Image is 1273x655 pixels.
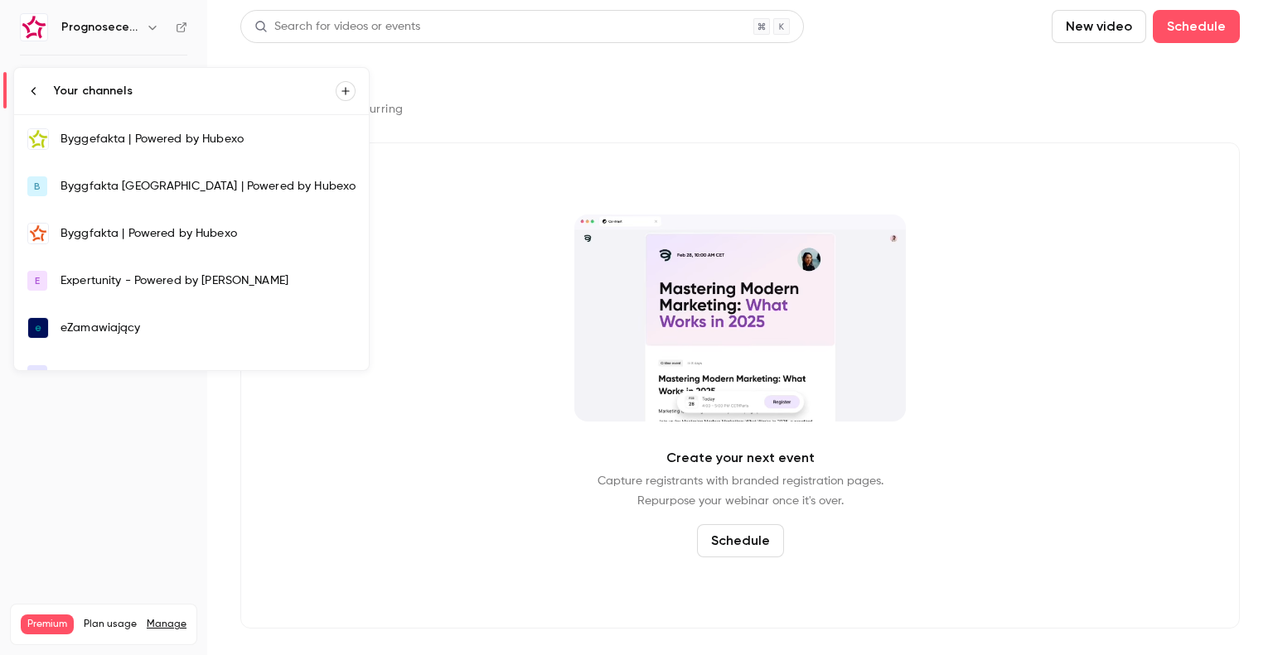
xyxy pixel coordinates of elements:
[61,131,356,147] div: Byggefakta | Powered by Hubexo
[34,179,41,194] span: B
[61,225,356,242] div: Byggfakta | Powered by Hubexo
[54,83,336,99] div: Your channels
[61,320,356,336] div: eZamawiający
[35,273,40,288] span: E
[61,272,356,289] div: Expertunity - Powered by [PERSON_NAME]
[61,178,356,195] div: Byggfakta [GEOGRAPHIC_DATA] | Powered by Hubexo
[28,318,48,338] img: eZamawiający
[28,129,48,149] img: Byggefakta | Powered by Hubexo
[28,224,48,243] img: Byggfakta | Powered by Hubexo
[34,368,41,383] span: H
[61,367,356,383] div: Hubexo 4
